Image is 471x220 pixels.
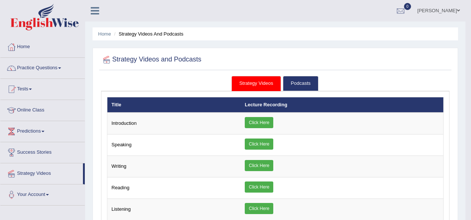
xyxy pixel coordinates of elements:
[0,142,85,161] a: Success Stories
[245,139,273,150] a: Click Here
[112,30,183,37] li: Strategy Videos and Podcasts
[0,37,85,55] a: Home
[0,100,85,119] a: Online Class
[404,3,411,10] span: 0
[283,76,318,91] a: Podcasts
[245,117,273,128] a: Click Here
[107,134,241,156] td: Speaking
[245,181,273,193] a: Click Here
[107,113,241,134] td: Introduction
[0,79,85,97] a: Tests
[107,156,241,177] td: Writing
[0,121,85,140] a: Predictions
[107,97,241,113] th: Title
[107,177,241,199] td: Reading
[0,184,85,203] a: Your Account
[0,58,85,76] a: Practice Questions
[241,97,444,113] th: Lecture Recording
[231,76,281,91] a: Strategy Videos
[101,54,201,65] h2: Strategy Videos and Podcasts
[245,160,273,171] a: Click Here
[98,31,111,37] a: Home
[245,203,273,214] a: Click Here
[0,163,83,182] a: Strategy Videos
